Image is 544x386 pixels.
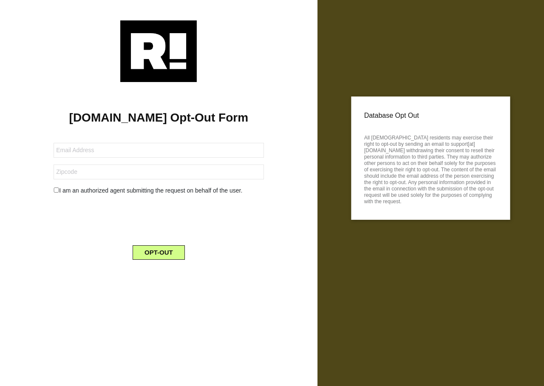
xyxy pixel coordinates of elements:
[47,186,270,195] div: I am an authorized agent submitting the request on behalf of the user.
[133,245,185,260] button: OPT-OUT
[54,143,263,158] input: Email Address
[54,165,263,179] input: Zipcode
[364,132,497,205] p: All [DEMOGRAPHIC_DATA] residents may exercise their right to opt-out by sending an email to suppo...
[13,111,305,125] h1: [DOMAIN_NAME] Opt-Out Form
[120,20,197,82] img: Retention.com
[364,109,497,122] p: Database Opt Out
[94,202,223,235] iframe: reCAPTCHA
